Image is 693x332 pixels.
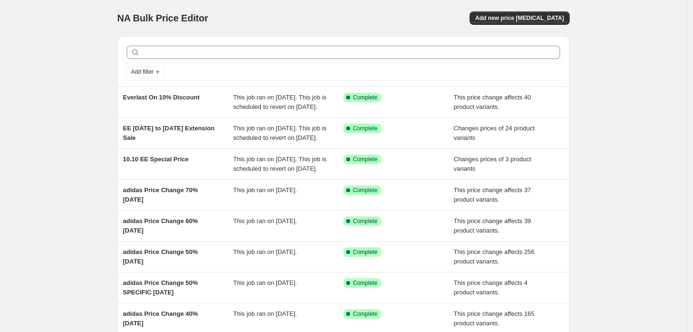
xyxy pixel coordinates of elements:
[454,279,528,296] span: This price change affects 4 product variants.
[131,68,153,76] span: Add filter
[353,248,377,256] span: Complete
[353,186,377,194] span: Complete
[454,186,531,203] span: This price change affects 37 product variants.
[233,125,327,141] span: This job ran on [DATE]. This job is scheduled to revert on [DATE].
[353,156,377,163] span: Complete
[233,156,327,172] span: This job ran on [DATE]. This job is scheduled to revert on [DATE].
[353,217,377,225] span: Complete
[470,11,570,25] button: Add new price [MEDICAL_DATA]
[475,14,564,22] span: Add new price [MEDICAL_DATA]
[454,310,535,327] span: This price change affects 165 product variants.
[233,217,297,225] span: This job ran on [DATE].
[353,279,377,287] span: Complete
[123,248,198,265] span: adidas Price Change 50% [DATE]
[353,310,377,318] span: Complete
[454,217,531,234] span: This price change affects 39 product variants.
[233,186,297,194] span: This job ran on [DATE].
[454,125,535,141] span: Changes prices of 24 product variants
[123,217,198,234] span: adidas Price Change 60% [DATE]
[123,94,200,101] span: Everlast On 10% Discount
[353,94,377,101] span: Complete
[123,279,198,296] span: adidas Price Change 50% SPECIFIC [DATE]
[233,248,297,255] span: This job ran on [DATE].
[123,310,198,327] span: adidas Price Change 40% [DATE]
[454,248,535,265] span: This price change affects 256 product variants.
[123,186,198,203] span: adidas Price Change 70% [DATE]
[353,125,377,132] span: Complete
[123,156,189,163] span: 10.10 EE Special Price
[117,13,208,23] span: NA Bulk Price Editor
[123,125,214,141] span: EE [DATE] to [DATE] Extension Sale
[454,156,532,172] span: Changes prices of 3 product variants
[233,310,297,317] span: This job ran on [DATE].
[233,279,297,286] span: This job ran on [DATE].
[127,66,165,78] button: Add filter
[454,94,531,110] span: This price change affects 40 product variants.
[233,94,327,110] span: This job ran on [DATE]. This job is scheduled to revert on [DATE].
